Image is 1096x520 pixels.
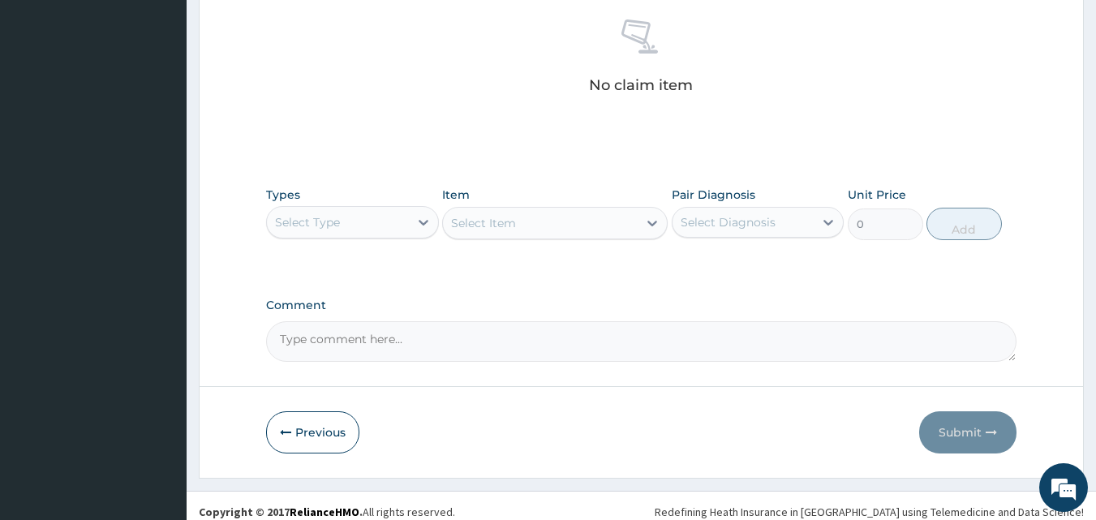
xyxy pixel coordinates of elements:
[8,347,309,404] textarea: Type your message and hit 'Enter'
[266,411,359,453] button: Previous
[290,505,359,519] a: RelianceHMO
[199,505,363,519] strong: Copyright © 2017 .
[848,187,906,203] label: Unit Price
[681,214,776,230] div: Select Diagnosis
[94,157,224,320] span: We're online!
[919,411,1016,453] button: Submit
[926,208,1002,240] button: Add
[442,187,470,203] label: Item
[672,187,755,203] label: Pair Diagnosis
[655,504,1084,520] div: Redefining Heath Insurance in [GEOGRAPHIC_DATA] using Telemedicine and Data Science!
[266,188,300,202] label: Types
[589,77,693,93] p: No claim item
[266,299,1017,312] label: Comment
[84,91,273,112] div: Chat with us now
[275,214,340,230] div: Select Type
[30,81,66,122] img: d_794563401_company_1708531726252_794563401
[266,8,305,47] div: Minimize live chat window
